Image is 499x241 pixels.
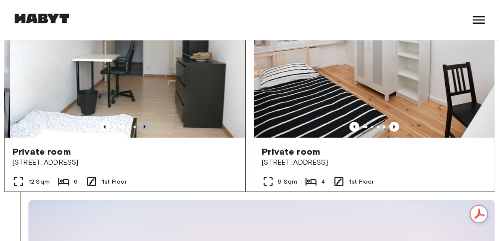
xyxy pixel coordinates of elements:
span: Private room [262,146,321,158]
img: Habyt [12,13,72,23]
span: 1st Floor [102,177,127,186]
span: 12 Sqm [28,177,50,186]
button: Previous image [389,122,399,132]
span: 4 [321,177,325,186]
span: 9 Sqm [278,177,298,186]
button: Previous image [349,122,359,132]
span: [STREET_ADDRESS] [12,158,237,168]
span: 1st Floor [349,177,374,186]
span: Private room [12,146,71,158]
span: [STREET_ADDRESS] [262,158,487,168]
span: 6 [74,177,78,186]
button: Previous image [100,122,110,132]
button: Previous image [140,122,150,132]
